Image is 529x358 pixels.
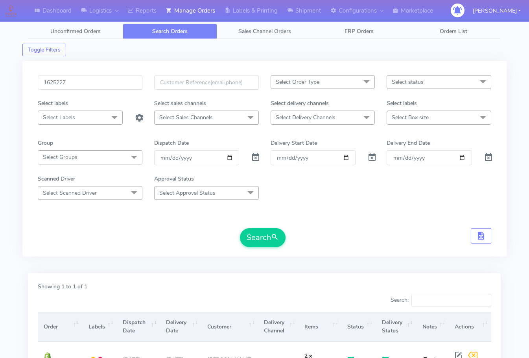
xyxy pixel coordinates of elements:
[376,312,416,341] th: Delivery Status: activate to sort column ascending
[387,139,430,147] label: Delivery End Date
[159,114,213,121] span: Select Sales Channels
[299,312,341,341] th: Items: activate to sort column ascending
[38,175,75,183] label: Scanned Driver
[38,99,68,107] label: Select labels
[50,28,101,35] span: Unconfirmed Orders
[276,114,335,121] span: Select Delivery Channels
[38,282,87,291] label: Showing 1 to 1 of 1
[238,28,291,35] span: Sales Channel Orders
[411,294,491,306] input: Search:
[258,312,299,341] th: Delivery Channel: activate to sort column ascending
[38,312,83,341] th: Order: activate to sort column ascending
[392,114,429,121] span: Select Box size
[154,99,206,107] label: Select sales channels
[387,99,417,107] label: Select labels
[391,294,491,306] label: Search:
[43,189,97,197] span: Select Scanned Driver
[154,175,194,183] label: Approval Status
[201,312,258,341] th: Customer: activate to sort column ascending
[43,153,77,161] span: Select Groups
[22,44,66,56] button: Toggle Filters
[154,139,189,147] label: Dispatch Date
[38,75,142,90] input: Order Id
[271,139,317,147] label: Delivery Start Date
[345,28,374,35] span: ERP Orders
[117,312,160,341] th: Dispatch Date: activate to sort column ascending
[152,28,188,35] span: Search Orders
[160,312,201,341] th: Delivery Date: activate to sort column ascending
[154,75,259,90] input: Customer Reference(email,phone)
[341,312,376,341] th: Status: activate to sort column ascending
[43,114,75,121] span: Select Labels
[28,24,501,39] ul: Tabs
[276,78,319,86] span: Select Order Type
[271,99,329,107] label: Select delivery channels
[467,3,527,19] button: [PERSON_NAME]
[240,228,286,247] button: Search
[449,312,491,341] th: Actions: activate to sort column ascending
[440,28,467,35] span: Orders List
[416,312,448,341] th: Notes: activate to sort column ascending
[159,189,216,197] span: Select Approval Status
[38,139,53,147] label: Group
[392,78,424,86] span: Select status
[83,312,117,341] th: Labels: activate to sort column ascending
